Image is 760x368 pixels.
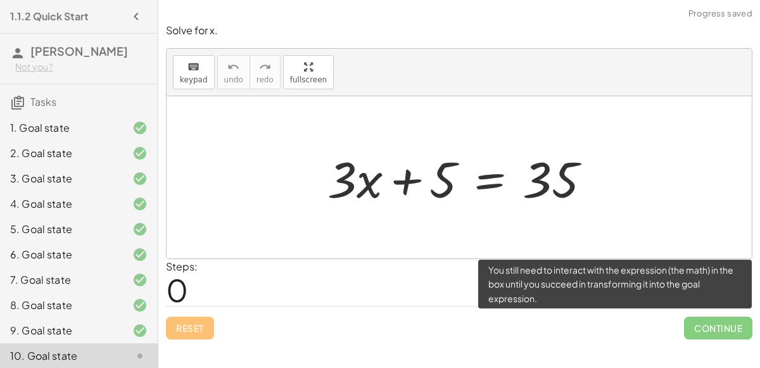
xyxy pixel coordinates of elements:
[173,55,215,89] button: keyboardkeypad
[132,323,148,338] i: Task finished and correct.
[10,120,112,136] div: 1. Goal state
[166,270,188,309] span: 0
[30,44,128,58] span: [PERSON_NAME]
[132,272,148,288] i: Task finished and correct.
[187,60,199,75] i: keyboard
[250,55,281,89] button: redoredo
[283,55,334,89] button: fullscreen
[10,247,112,262] div: 6. Goal state
[132,196,148,212] i: Task finished and correct.
[290,75,327,84] span: fullscreen
[227,60,239,75] i: undo
[10,9,89,24] h4: 1.1.2 Quick Start
[132,222,148,237] i: Task finished and correct.
[10,222,112,237] div: 5. Goal state
[10,196,112,212] div: 4. Goal state
[10,146,112,161] div: 2. Goal state
[10,323,112,338] div: 9. Goal state
[132,146,148,161] i: Task finished and correct.
[10,272,112,288] div: 7. Goal state
[256,75,274,84] span: redo
[10,171,112,186] div: 3. Goal state
[10,348,112,364] div: 10. Goal state
[15,61,148,73] div: Not you?
[132,171,148,186] i: Task finished and correct.
[10,298,112,313] div: 8. Goal state
[259,60,271,75] i: redo
[224,75,243,84] span: undo
[132,298,148,313] i: Task finished and correct.
[688,8,752,20] span: Progress saved
[217,55,250,89] button: undoundo
[166,260,198,273] label: Steps:
[180,75,208,84] span: keypad
[30,95,56,108] span: Tasks
[166,23,752,38] p: Solve for x.
[132,348,148,364] i: Task not started.
[132,247,148,262] i: Task finished and correct.
[132,120,148,136] i: Task finished and correct.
